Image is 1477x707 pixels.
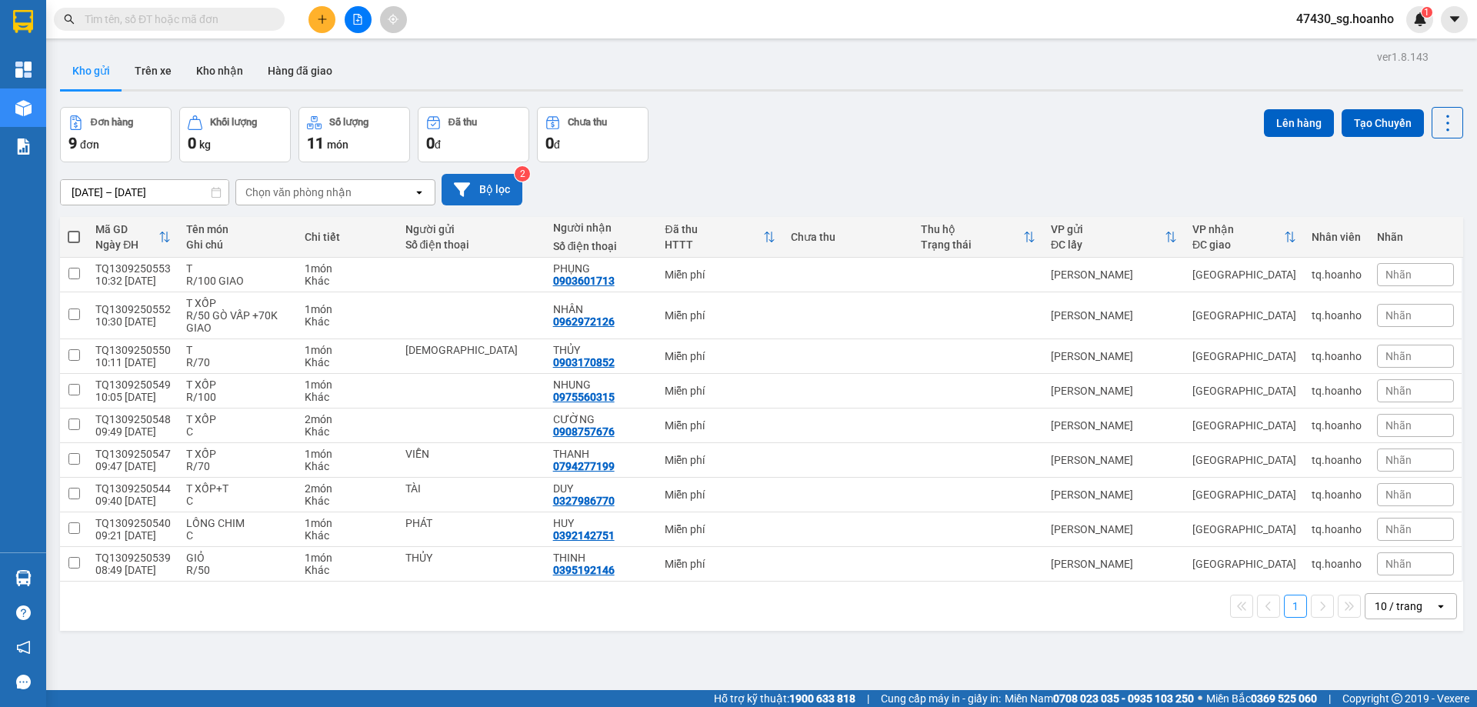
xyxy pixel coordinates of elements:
span: 0 [426,134,435,152]
div: TQ1309250548 [95,413,171,425]
div: 1 món [305,552,390,564]
div: Số điện thoại [405,238,538,251]
div: tq.hoanho [1312,558,1362,570]
strong: 0369 525 060 [1251,692,1317,705]
button: Bộ lọc [442,174,522,205]
div: [PERSON_NAME] [1051,454,1177,466]
button: caret-down [1441,6,1468,33]
div: 09:49 [DATE] [95,425,171,438]
div: NHUNG [553,379,650,391]
div: [GEOGRAPHIC_DATA] [1192,419,1296,432]
div: TQ1309250552 [95,303,171,315]
div: [GEOGRAPHIC_DATA] [1192,309,1296,322]
img: dashboard-icon [15,62,32,78]
span: Nhãn [1385,419,1412,432]
div: T [186,262,289,275]
div: C [186,425,289,438]
div: 09:40 [DATE] [95,495,171,507]
div: Khác [305,425,390,438]
div: Đơn hàng [91,117,133,128]
div: tq.hoanho [1312,385,1362,397]
button: plus [308,6,335,33]
img: warehouse-icon [15,570,32,586]
div: [GEOGRAPHIC_DATA] [1192,489,1296,501]
div: [GEOGRAPHIC_DATA] [1192,558,1296,570]
div: TQ1309250540 [95,517,171,529]
sup: 1 [1422,7,1432,18]
strong: 1900 633 818 [789,692,855,705]
div: Số lượng [329,117,368,128]
div: [PERSON_NAME] [1051,309,1177,322]
button: 1 [1284,595,1307,618]
div: Khác [305,391,390,403]
div: [GEOGRAPHIC_DATA] [1192,350,1296,362]
div: Khối lượng [210,117,257,128]
div: 09:21 [DATE] [95,529,171,542]
div: 10:32 [DATE] [95,275,171,287]
div: [PERSON_NAME] [1051,350,1177,362]
div: T XỐP [186,297,289,309]
div: Miễn phí [665,268,775,281]
div: TÀI [405,482,538,495]
div: [PERSON_NAME] [1051,385,1177,397]
div: TQ1309250544 [95,482,171,495]
div: tq.hoanho [1312,309,1362,322]
th: Toggle SortBy [657,217,783,258]
div: tq.hoanho [1312,268,1362,281]
div: R/50 GÒ VẤP +70K GIAO [186,309,289,334]
div: THANH [553,448,650,460]
div: TQ1309250553 [95,262,171,275]
div: VIỄN [405,448,538,460]
div: [PERSON_NAME] [1051,268,1177,281]
div: Người nhận [553,222,650,234]
div: Khác [305,495,390,507]
span: 1 [1424,7,1429,18]
th: Toggle SortBy [1043,217,1185,258]
div: Khác [305,356,390,369]
span: 47430_sg.hoanho [1284,9,1406,28]
div: TÂN PHÚ [13,13,89,50]
div: [GEOGRAPHIC_DATA] [1192,523,1296,535]
sup: 2 [515,166,530,182]
div: [PERSON_NAME] [100,13,223,48]
div: Khác [305,564,390,576]
button: Hàng đã giao [255,52,345,89]
div: TQ1309250547 [95,448,171,460]
span: plus [317,14,328,25]
span: đ [435,138,441,151]
div: TQ1309250539 [95,552,171,564]
span: | [867,690,869,707]
div: [PERSON_NAME] [1051,489,1177,501]
div: Miễn phí [665,419,775,432]
div: TQ1309250549 [95,379,171,391]
div: GIỎ [186,552,289,564]
span: 0 [188,134,196,152]
div: C [186,529,289,542]
div: 09:47 [DATE] [95,460,171,472]
button: Kho nhận [184,52,255,89]
button: Khối lượng0kg [179,107,291,162]
div: Trạng thái [921,238,1023,251]
span: Nhãn [1385,350,1412,362]
span: đơn [80,138,99,151]
button: Lên hàng [1264,109,1334,137]
span: Nhãn [1385,454,1412,466]
span: Nhãn [1385,268,1412,281]
div: [GEOGRAPHIC_DATA] [1192,454,1296,466]
span: món [327,138,348,151]
div: 1 món [305,262,390,275]
span: Miền Nam [1005,690,1194,707]
div: Người gửi [405,223,538,235]
div: 2 món [305,482,390,495]
div: Tên món [186,223,289,235]
div: Đã thu [448,117,477,128]
div: 0903170852 [553,356,615,369]
div: HTTT [665,238,763,251]
span: 9 [68,134,77,152]
img: warehouse-icon [15,100,32,116]
button: file-add [345,6,372,33]
span: Miền Bắc [1206,690,1317,707]
div: Đã thu [665,223,763,235]
div: 1 món [305,517,390,529]
div: 08:49 [DATE] [95,564,171,576]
